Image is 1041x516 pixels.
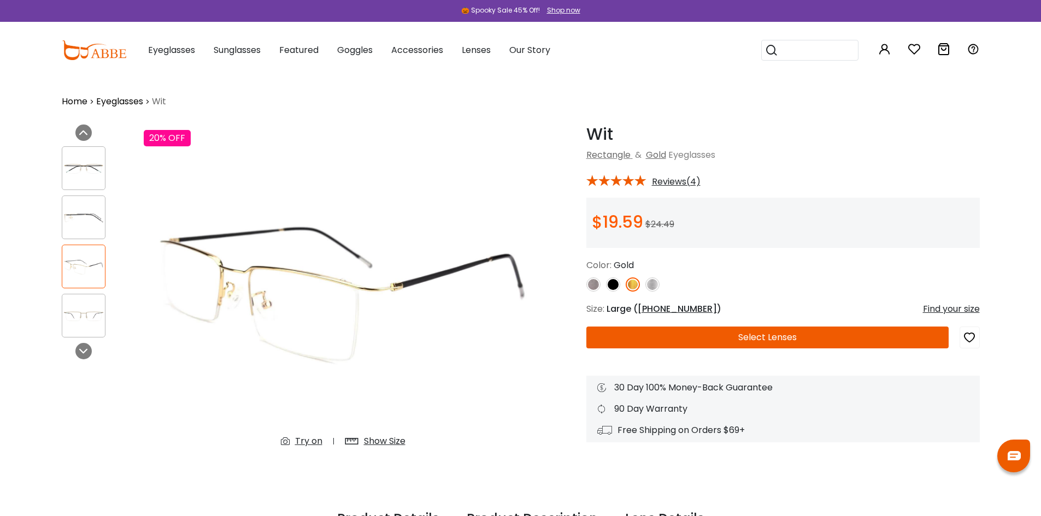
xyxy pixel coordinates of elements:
[652,177,701,187] span: Reviews(4)
[509,44,550,56] span: Our Story
[586,259,611,271] span: Color:
[547,5,580,15] div: Shop now
[295,435,322,448] div: Try on
[586,327,949,348] button: Select Lenses
[62,256,105,277] img: Wit Gold Metal Eyeglasses , NosePads Frames from ABBE Glasses
[597,424,969,437] div: Free Shipping on Orders $69+
[586,124,980,144] h1: Wit
[668,149,715,161] span: Eyeglasses
[391,44,443,56] span: Accessories
[144,124,543,456] img: Wit Gold Metal Eyeglasses , NosePads Frames from ABBE Glasses
[597,381,969,394] div: 30 Day 100% Money-Back Guarantee
[279,44,319,56] span: Featured
[96,95,143,108] a: Eyeglasses
[214,44,261,56] span: Sunglasses
[148,44,195,56] span: Eyeglasses
[646,149,666,161] a: Gold
[364,435,405,448] div: Show Size
[62,158,105,179] img: Wit Gold Metal Eyeglasses , NosePads Frames from ABBE Glasses
[645,218,674,230] span: $24.49
[923,303,980,316] div: Find your size
[638,303,717,315] span: [PHONE_NUMBER]
[597,402,969,416] div: 90 Day Warranty
[337,44,373,56] span: Goggles
[144,130,191,146] div: 20% OFF
[461,5,540,15] div: 🎃 Spooky Sale 45% Off!
[462,44,491,56] span: Lenses
[586,149,631,161] a: Rectangle
[542,5,580,15] a: Shop now
[633,149,644,161] span: &
[1008,451,1021,460] img: chat
[62,207,105,228] img: Wit Gold Metal Eyeglasses , NosePads Frames from ABBE Glasses
[62,95,87,108] a: Home
[592,210,643,234] span: $19.59
[152,95,166,108] span: Wit
[614,259,634,271] span: Gold
[62,40,126,60] img: abbeglasses.com
[62,305,105,327] img: Wit Gold Metal Eyeglasses , NosePads Frames from ABBE Glasses
[607,303,721,315] span: Large ( )
[586,303,604,315] span: Size:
